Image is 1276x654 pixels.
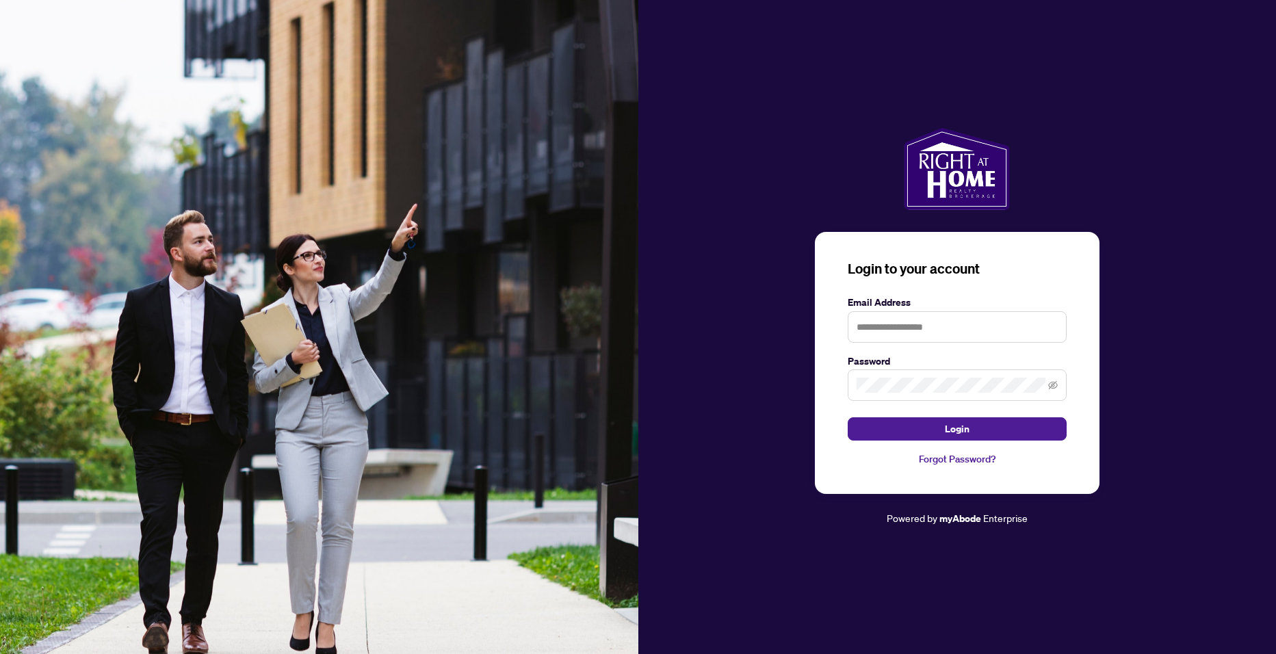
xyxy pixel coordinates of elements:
[983,512,1028,524] span: Enterprise
[939,511,981,526] a: myAbode
[848,417,1067,441] button: Login
[887,512,937,524] span: Powered by
[945,418,969,440] span: Login
[848,354,1067,369] label: Password
[848,295,1067,310] label: Email Address
[848,259,1067,278] h3: Login to your account
[848,452,1067,467] a: Forgot Password?
[904,128,1010,210] img: ma-logo
[1048,380,1058,390] span: eye-invisible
